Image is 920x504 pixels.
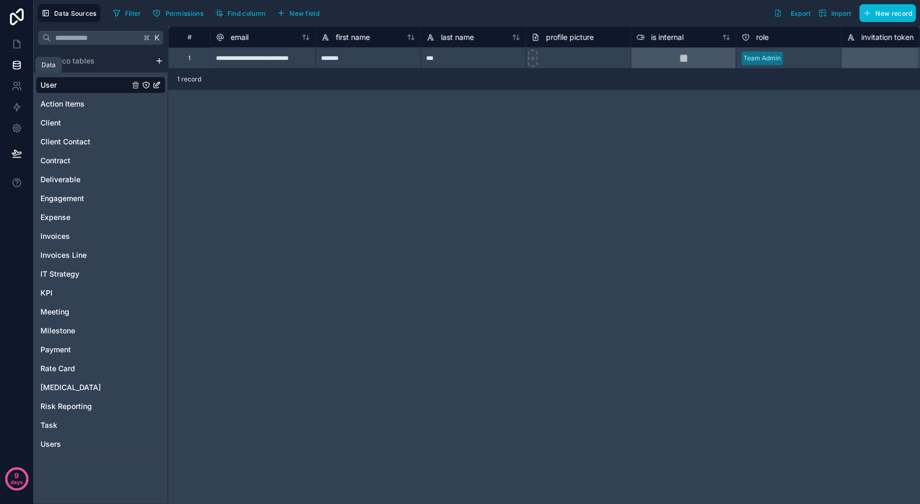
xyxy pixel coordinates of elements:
span: last name [441,32,474,43]
button: Import [814,4,855,22]
span: Import [831,9,851,17]
span: New record [875,9,912,17]
div: Team Admin [743,54,781,63]
button: Export [770,4,814,22]
span: profile picture [546,32,594,43]
div: 1 [188,54,191,62]
button: Filter [109,5,145,21]
div: # [177,33,202,41]
span: Export [790,9,811,17]
button: New field [273,5,323,21]
span: Data Sources [54,9,97,17]
span: 1 record [177,75,201,83]
div: Data [42,61,56,69]
button: Data Sources [38,4,100,22]
span: Find column [228,9,265,17]
span: Permissions [165,9,203,17]
button: Find column [211,5,269,21]
span: first name [336,32,370,43]
button: Permissions [149,5,206,21]
p: days [11,475,23,489]
a: Permissions [149,5,211,21]
a: New record [855,4,916,22]
span: is internal [651,32,684,43]
span: Filter [125,9,141,17]
span: role [756,32,769,43]
button: New record [859,4,916,22]
span: email [231,32,249,43]
span: invitation token [861,32,914,43]
span: K [153,34,161,41]
span: New field [290,9,319,17]
p: 9 [14,470,19,481]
